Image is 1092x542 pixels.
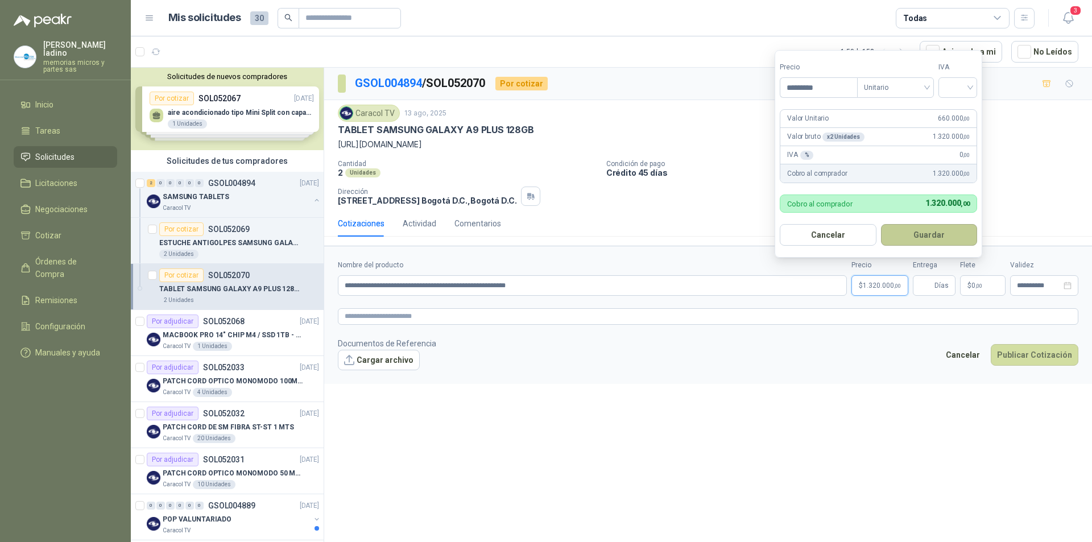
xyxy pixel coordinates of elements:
[863,282,901,289] span: 1.320.000
[300,408,319,419] p: [DATE]
[193,434,235,443] div: 20 Unidades
[250,11,268,25] span: 30
[163,526,191,535] p: Caracol TV
[147,195,160,208] img: Company Logo
[131,310,324,356] a: Por adjudicarSOL052068[DATE] Company LogoMACBOOK PRO 14" CHIP M4 / SSD 1TB - 24 GB RAMCaracol TV1...
[454,217,501,230] div: Comentarios
[203,317,245,325] p: SOL052068
[176,179,184,187] div: 0
[159,296,198,305] div: 2 Unidades
[1058,8,1078,28] button: 3
[159,268,204,282] div: Por cotizar
[131,448,324,494] a: Por adjudicarSOL052031[DATE] Company LogoPATCH CORD OPTICO MONOMODO 50 MTSCaracol TV10 Unidades
[168,10,241,26] h1: Mis solicitudes
[963,171,970,177] span: ,00
[203,456,245,464] p: SOL052031
[185,179,194,187] div: 0
[300,454,319,465] p: [DATE]
[35,255,106,280] span: Órdenes de Compra
[940,344,986,366] button: Cancelar
[338,138,1078,151] p: [URL][DOMAIN_NAME]
[355,76,422,90] a: GSOL004894
[963,134,970,140] span: ,00
[131,264,324,310] a: Por cotizarSOL052070TABLET SAMSUNG GALAXY A9 PLUS 128GB2 Unidades
[147,517,160,531] img: Company Logo
[43,59,117,73] p: memorias micros y partes sas
[787,200,853,208] p: Cobro al comprador
[14,14,72,27] img: Logo peakr
[338,124,534,136] p: TABLET SAMSUNG GALAXY A9 PLUS 128GB
[163,192,229,202] p: SAMSUNG TABLETS
[780,224,876,246] button: Cancelar
[147,176,321,213] a: 2 0 0 0 0 0 GSOL004894[DATE] Company LogoSAMSUNG TABLETSCaracol TV
[14,342,117,363] a: Manuales y ayuda
[851,260,908,271] label: Precio
[338,168,343,177] p: 2
[963,152,970,158] span: ,00
[606,160,1087,168] p: Condición de pago
[338,105,400,122] div: Caracol TV
[284,14,292,22] span: search
[131,402,324,448] a: Por adjudicarSOL052032[DATE] Company LogoPATCH CORD DE SM FIBRA ST-ST 1 MTSCaracol TV20 Unidades
[35,294,77,307] span: Remisiones
[208,179,255,187] p: GSOL004894
[971,282,982,289] span: 0
[185,502,194,510] div: 0
[338,260,847,271] label: Nombre del producto
[787,131,864,142] p: Valor bruto
[163,480,191,489] p: Caracol TV
[147,502,155,510] div: 0
[195,179,204,187] div: 0
[195,502,204,510] div: 0
[355,75,486,92] p: / SOL052070
[14,146,117,168] a: Solicitudes
[163,422,294,433] p: PATCH CORD DE SM FIBRA ST-ST 1 MTS
[156,502,165,510] div: 0
[300,362,319,373] p: [DATE]
[787,168,847,179] p: Cobro al comprador
[159,284,301,295] p: TABLET SAMSUNG GALAXY A9 PLUS 128GB
[991,344,1078,366] button: Publicar Cotización
[960,260,1006,271] label: Flete
[176,502,184,510] div: 0
[934,276,949,295] span: Días
[338,217,384,230] div: Cotizaciones
[14,316,117,337] a: Configuración
[147,315,198,328] div: Por adjudicar
[35,125,60,137] span: Tareas
[903,12,927,24] div: Todas
[43,41,117,57] p: [PERSON_NAME] ladino
[147,333,160,346] img: Company Logo
[147,471,160,485] img: Company Logo
[147,379,160,392] img: Company Logo
[338,337,436,350] p: Documentos de Referencia
[35,229,61,242] span: Cotizar
[14,251,117,285] a: Órdenes de Compra
[963,115,970,122] span: ,00
[156,179,165,187] div: 0
[14,225,117,246] a: Cotizar
[135,72,319,81] button: Solicitudes de nuevos compradores
[208,502,255,510] p: GSOL004889
[938,62,977,73] label: IVA
[131,68,324,150] div: Solicitudes de nuevos compradoresPor cotizarSOL052067[DATE] aire acondicionado tipo Mini Split co...
[841,43,911,61] div: 1 - 50 de 158
[147,453,198,466] div: Por adjudicar
[35,320,85,333] span: Configuración
[147,499,321,535] a: 0 0 0 0 0 0 GSOL004889[DATE] Company LogoPOP VALUNTARIADOCaracol TV
[147,179,155,187] div: 2
[961,200,970,208] span: ,00
[208,225,250,233] p: SOL052069
[193,480,235,489] div: 10 Unidades
[780,62,857,73] label: Precio
[920,41,1002,63] button: Asignado a mi
[35,203,88,216] span: Negociaciones
[967,282,971,289] span: $
[159,222,204,236] div: Por cotizar
[975,283,982,289] span: ,00
[147,361,198,374] div: Por adjudicar
[147,425,160,438] img: Company Logo
[822,133,864,142] div: x 2 Unidades
[159,250,198,259] div: 2 Unidades
[14,289,117,311] a: Remisiones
